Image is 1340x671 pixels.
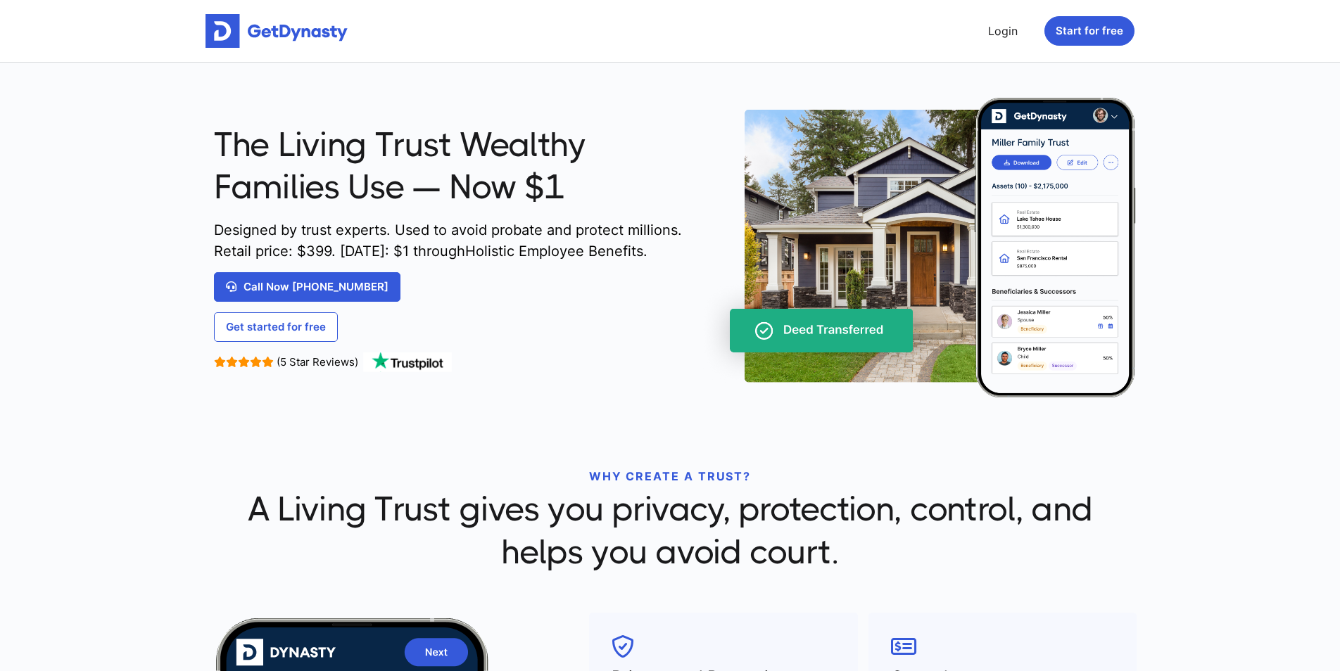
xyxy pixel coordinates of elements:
[214,468,1126,485] p: WHY CREATE A TRUST?
[214,272,400,302] a: Call Now [PHONE_NUMBER]
[1044,16,1134,46] button: Start for free
[277,355,358,369] span: (5 Star Reviews)
[699,98,1137,397] img: trust-on-cellphone
[214,124,688,209] span: The Living Trust Wealthy Families Use — Now $1
[982,17,1023,45] a: Login
[206,14,348,48] img: Get started for free with Dynasty Trust Company
[214,312,338,342] a: Get started for free
[362,352,453,372] img: TrustPilot Logo
[214,488,1126,573] span: A Living Trust gives you privacy, protection, control, and helps you avoid court.
[214,219,688,262] span: Designed by trust experts. Used to avoid probate and protect millions. Retail price: $ 399 . [DAT...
